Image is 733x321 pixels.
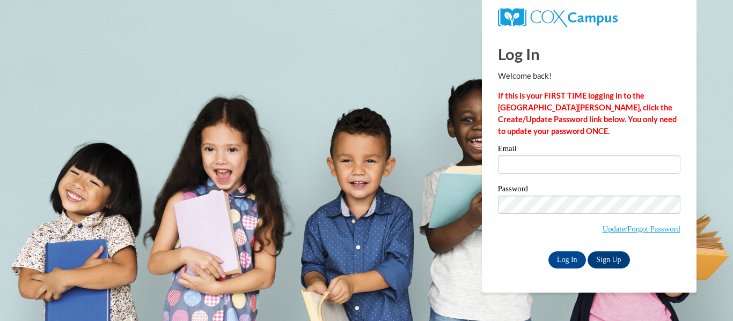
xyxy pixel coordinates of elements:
[548,251,586,268] input: Log In
[498,91,677,136] strong: If this is your FIRST TIME logging in to the [GEOGRAPHIC_DATA][PERSON_NAME], click the Create/Upd...
[498,43,680,65] h1: Log In
[498,70,680,82] p: Welcome back!
[498,185,680,196] label: Password
[603,225,680,233] a: Update/Forgot Password
[498,12,618,21] a: COX Campus
[588,251,629,268] a: Sign Up
[498,145,680,155] label: Email
[498,8,618,27] img: COX Campus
